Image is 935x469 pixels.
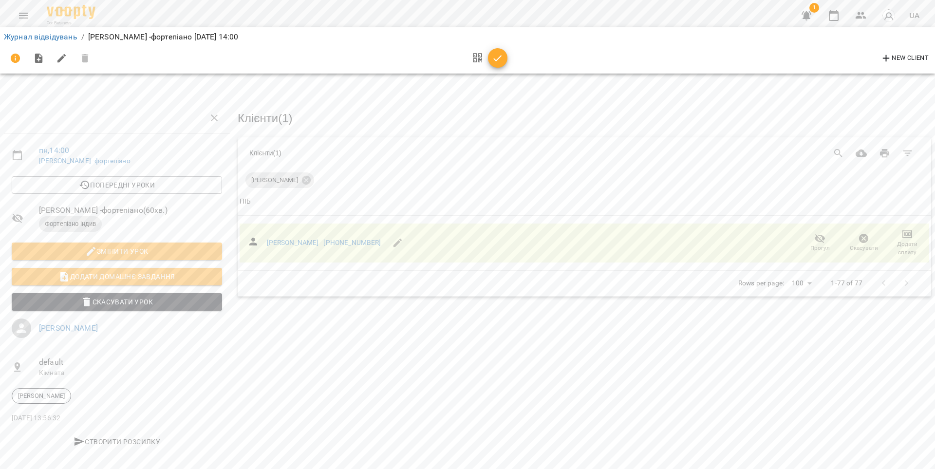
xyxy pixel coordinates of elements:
[788,276,815,290] div: 100
[245,176,304,185] span: [PERSON_NAME]
[878,51,931,66] button: New Client
[738,279,784,288] p: Rows per page:
[12,388,71,404] div: [PERSON_NAME]
[240,196,929,207] span: ПІБ
[827,142,850,165] button: Search
[882,9,896,22] img: avatar_s.png
[905,6,923,24] button: UA
[88,31,239,43] p: [PERSON_NAME] -фортепіано [DATE] 14:00
[880,53,929,64] span: New Client
[19,296,214,308] span: Скасувати Урок
[842,229,886,257] button: Скасувати
[850,142,873,165] button: Завантажити CSV
[47,20,95,26] span: For Business
[891,240,923,257] span: Додати сплату
[798,229,842,257] button: Прогул
[19,179,214,191] span: Попередні уроки
[47,5,95,19] img: Voopty Logo
[39,220,102,228] span: Фортепіано індив
[39,368,222,378] p: Кімната
[323,239,381,246] a: [PHONE_NUMBER]
[39,205,222,216] span: [PERSON_NAME] -фортепіано ( 60 хв. )
[16,436,218,448] span: Створити розсилку
[39,157,131,165] a: [PERSON_NAME] -фортепіано
[267,239,319,246] a: [PERSON_NAME]
[39,323,98,333] a: [PERSON_NAME]
[19,271,214,282] span: Додати домашнє завдання
[873,142,897,165] button: Друк
[12,268,222,285] button: Додати домашнє завдання
[249,148,554,158] div: Клієнти ( 1 )
[12,433,222,450] button: Створити розсилку
[12,176,222,194] button: Попередні уроки
[240,196,251,207] div: ПІБ
[12,413,222,423] p: [DATE] 13:56:32
[238,112,931,125] h3: Клієнти ( 1 )
[909,10,919,20] span: UA
[896,142,919,165] button: Фільтр
[81,31,84,43] li: /
[4,32,77,41] a: Журнал відвідувань
[238,137,931,169] div: Table Toolbar
[12,243,222,260] button: Змінити урок
[12,4,35,27] button: Menu
[850,244,878,252] span: Скасувати
[885,229,929,257] button: Додати сплату
[4,31,931,43] nav: breadcrumb
[810,244,830,252] span: Прогул
[12,293,222,311] button: Скасувати Урок
[245,172,314,188] div: [PERSON_NAME]
[12,392,71,400] span: [PERSON_NAME]
[39,356,222,368] span: default
[831,279,862,288] p: 1-77 of 77
[19,245,214,257] span: Змінити урок
[240,196,251,207] div: Sort
[809,3,819,13] span: 1
[39,146,69,155] a: пн , 14:00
